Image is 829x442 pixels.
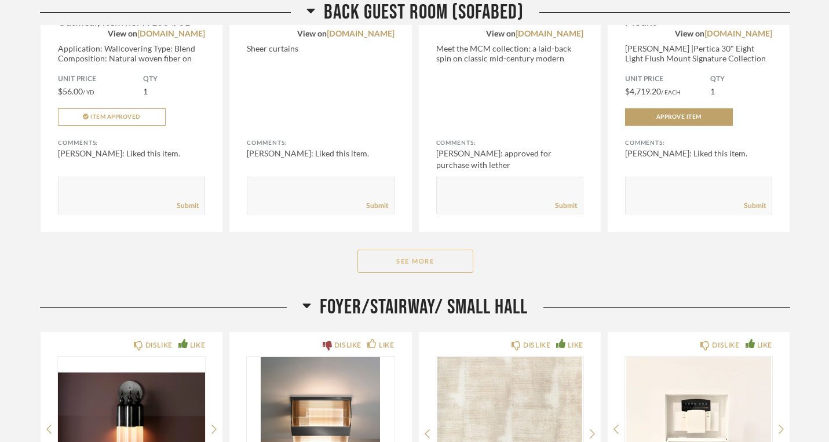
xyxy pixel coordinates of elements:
div: Comments: [625,137,772,149]
a: [DOMAIN_NAME] [137,30,205,38]
a: Submit [744,201,766,211]
div: Comments: [247,137,394,149]
div: [PERSON_NAME] |Pertica 30" Eight Light Flush Mount Signature Collection Retail $5... [625,43,772,73]
button: See More [357,250,473,273]
div: LIKE [190,339,205,351]
div: DISLIKE [712,339,739,351]
span: QTY [143,75,205,84]
span: 1 [143,86,148,96]
span: Unit Price [58,75,143,84]
a: Submit [366,201,388,211]
span: / YD [83,89,94,96]
div: [PERSON_NAME]: Liked this item. [247,148,394,159]
a: [DOMAIN_NAME] [704,30,772,38]
span: View on [675,30,704,38]
div: LIKE [568,339,583,351]
div: [PERSON_NAME]: Liked this item. [58,148,205,159]
span: View on [486,30,516,38]
span: Item Approved [90,114,141,120]
a: [DOMAIN_NAME] [327,30,395,38]
div: [PERSON_NAME]: Liked this item. [625,148,772,159]
a: Submit [555,201,577,211]
span: / Each [661,89,681,96]
div: DISLIKE [145,339,173,351]
span: Approve Item [656,114,702,120]
span: View on [297,30,327,38]
div: Sheer curtains [247,43,394,53]
div: Comments: [436,137,583,149]
span: $4,719.20 [625,86,661,96]
div: DISLIKE [523,339,550,351]
div: LIKE [379,339,394,351]
button: Item Approved [58,108,166,126]
div: [PERSON_NAME]: approved for purchase with lether [436,148,583,171]
button: Approve Item [625,108,733,126]
div: DISLIKE [334,339,361,351]
span: 1 [710,86,715,96]
a: Submit [177,201,199,211]
span: View on [108,30,137,38]
a: [DOMAIN_NAME] [516,30,583,38]
span: QTY [710,75,772,84]
span: Unit Price [625,75,710,84]
div: LIKE [757,339,772,351]
div: Comments: [58,137,205,149]
div: Meet the MCM collection: a laid-back spin on classic mid-century modern design. Iconi... [436,43,583,73]
span: $56.00 [58,86,83,96]
span: Foyer/Stairway/ Small Hall [320,295,528,320]
div: Application: Wallcovering Type: Blend Composition: Natural woven fiber on non-... [58,43,205,73]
